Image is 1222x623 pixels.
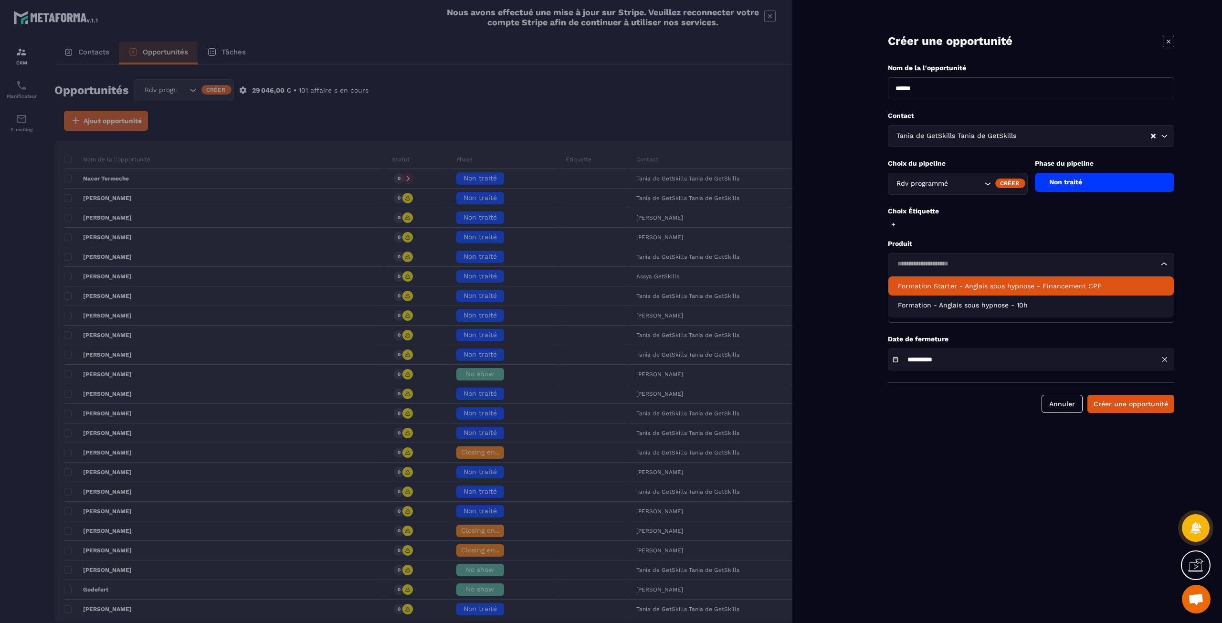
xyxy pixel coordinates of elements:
[888,125,1174,147] div: Search for option
[888,253,1174,275] div: Search for option
[898,300,1164,310] p: Formation - Anglais sous hypnose - 10h
[888,111,1174,120] p: Contact
[898,281,1164,291] p: Formation Starter - Anglais sous hypnose - Financement CPF
[888,207,1174,216] p: Choix Étiquette
[1018,131,1150,141] input: Search for option
[888,33,1012,49] p: Créer une opportunité
[950,179,982,189] input: Search for option
[894,131,1018,141] span: Tania de GetSkills Tania de GetSkills
[1035,159,1175,168] p: Phase du pipeline
[888,173,1028,195] div: Search for option
[1182,585,1211,613] a: Ouvrir le chat
[888,63,1174,73] p: Nom de la l'opportunité
[888,239,1174,248] p: Produit
[888,335,1174,344] p: Date de fermeture
[1151,133,1156,140] button: Clear Selected
[995,179,1025,188] div: Créer
[888,159,1028,168] p: Choix du pipeline
[1087,395,1174,413] button: Créer une opportunité
[894,179,950,189] span: Rdv programmé
[1042,395,1083,413] button: Annuler
[894,259,1159,269] input: Search for option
